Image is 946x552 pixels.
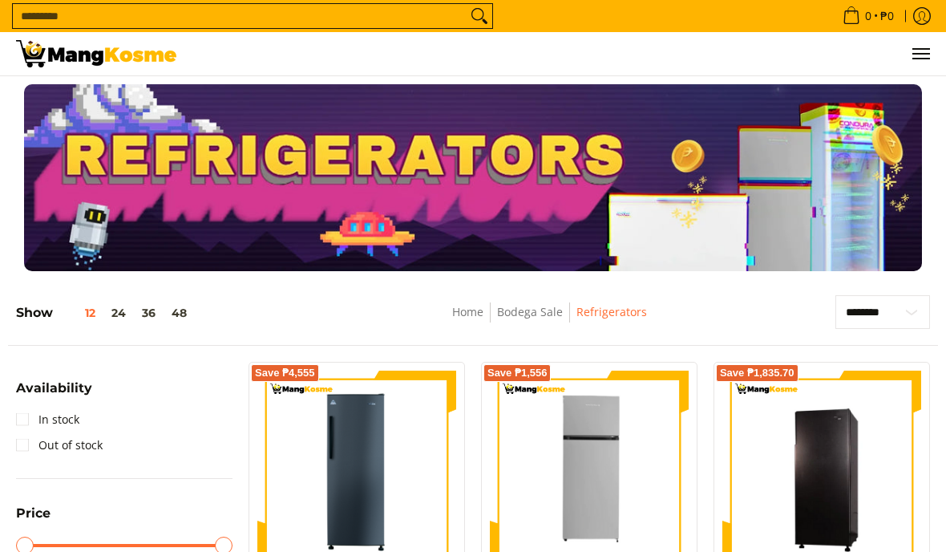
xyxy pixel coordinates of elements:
[103,306,134,319] button: 24
[192,32,930,75] nav: Main Menu
[576,304,647,319] a: Refrigerators
[16,382,92,407] summary: Open
[911,32,930,75] button: Menu
[487,368,548,378] span: Save ₱1,556
[255,368,315,378] span: Save ₱4,555
[497,304,563,319] a: Bodega Sale
[16,507,51,520] span: Price
[720,368,794,378] span: Save ₱1,835.70
[16,305,195,321] h5: Show
[192,32,930,75] ul: Customer Navigation
[134,306,164,319] button: 36
[16,407,79,432] a: In stock
[164,306,195,319] button: 48
[53,306,103,319] button: 12
[16,40,176,67] img: Bodega Sale Refrigerator l Mang Kosme: Home Appliances Warehouse Sale
[452,304,483,319] a: Home
[16,507,51,532] summary: Open
[878,10,896,22] span: ₱0
[16,382,92,395] span: Availability
[342,302,757,339] nav: Breadcrumbs
[16,432,103,458] a: Out of stock
[467,4,492,28] button: Search
[838,7,899,25] span: •
[863,10,874,22] span: 0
